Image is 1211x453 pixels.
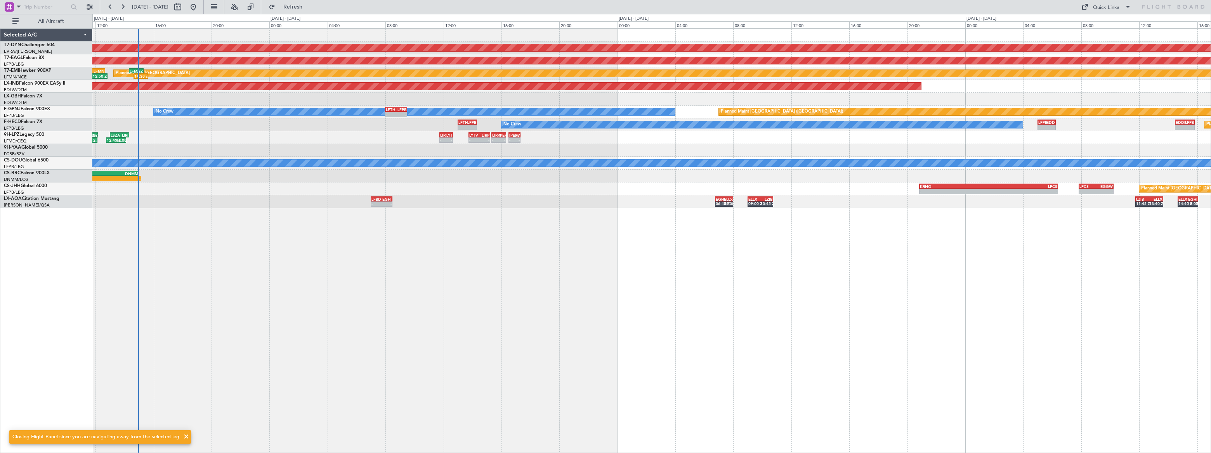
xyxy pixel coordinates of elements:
div: 20:00 [907,21,965,28]
div: 00:00 [965,21,1023,28]
div: 08:00 [385,21,443,28]
span: T7-EAGL [4,56,23,60]
span: 9H-YAA [4,145,21,150]
div: 09:00 Z [748,201,760,206]
span: LX-AOA [4,196,22,201]
div: 12:00 [1139,21,1197,28]
span: CS-RRC [4,171,21,175]
div: - [479,138,489,142]
a: DNMM/LOS [4,177,28,182]
span: CS-JHH [4,184,21,188]
div: LZIB [1136,197,1149,201]
a: F-GPNJFalcon 900EX [4,107,50,111]
div: LFTH [386,107,396,112]
div: 16:05 Z [1188,201,1197,206]
a: FCBB/BZV [4,151,24,157]
div: - [1176,125,1185,130]
div: 04:00 [1023,21,1081,28]
div: - [1079,189,1096,194]
div: EGGW [1096,184,1113,189]
a: LFMD/CEQ [4,138,26,144]
div: - [920,189,989,194]
div: EGHI [382,197,392,201]
span: 9H-LPZ [4,132,19,137]
a: CS-DOUGlobal 6500 [4,158,49,163]
a: 9H-YAAGlobal 5000 [4,145,48,150]
div: - [514,138,520,142]
div: - [458,125,467,130]
a: T7-DYNChallenger 604 [4,43,55,47]
div: LSZA [111,133,120,137]
div: 12:50 Z [88,74,107,78]
div: 14:38 Z [134,74,141,78]
div: [DATE] - [DATE] [94,16,124,22]
div: 16:00 [154,21,212,28]
div: LYTV [446,133,452,137]
input: Trip Number [24,1,68,13]
a: LX-INBFalcon 900EX EASy II [4,81,65,86]
div: LIRP [479,133,489,137]
div: 16:00 [849,21,907,28]
button: Quick Links [1077,1,1135,13]
div: LYTV [469,133,479,137]
div: EGHI [1188,197,1197,201]
div: 10:45 Z [760,201,772,206]
span: T7-EMI [4,68,19,73]
a: LX-GBHFalcon 7X [4,94,42,99]
span: F-GPNJ [4,107,21,111]
div: 20:00 [559,21,617,28]
div: LZIB [760,197,772,201]
div: ELLX [1178,197,1188,201]
div: 00:00 [269,21,327,28]
div: LFPB [396,107,406,112]
span: LX-INB [4,81,19,86]
div: - [492,138,499,142]
a: F-HECDFalcon 7X [4,120,42,124]
div: 08:00 [733,21,791,28]
a: CS-JHHGlobal 6000 [4,184,47,188]
div: Planned Maint [GEOGRAPHIC_DATA] ([GEOGRAPHIC_DATA]) [721,106,843,118]
div: LPCS [989,184,1057,189]
div: [PERSON_NAME] [499,133,505,137]
div: LFMD [514,133,520,137]
div: - [141,74,147,78]
span: F-HECD [4,120,21,124]
div: 12:00 [444,21,501,28]
a: T7-EMIHawker 900XP [4,68,51,73]
div: 12:00 [791,21,849,28]
div: 12:00 [95,21,153,28]
div: 12:09 Z [91,138,97,142]
div: - [440,138,446,142]
div: 06:45 Z [716,201,724,206]
a: EVRA/[PERSON_NAME] [4,49,52,54]
a: LFPB/LBG [4,61,24,67]
div: EDDF [1046,120,1055,125]
span: T7-DYN [4,43,21,47]
div: - [467,125,476,130]
div: [PERSON_NAME] [509,133,515,137]
div: LFTH [458,120,467,125]
div: ELLX [724,197,732,201]
div: 20:00 [212,21,269,28]
div: LFMN [86,69,104,73]
div: 14:08 Z [116,138,125,142]
div: - [469,138,479,142]
div: 13:40 Z [1149,201,1162,206]
div: Closing Flight Panel since you are navigating away from the selected leg [12,433,179,441]
div: LIRP [492,133,499,137]
div: 08:00 [1081,21,1139,28]
button: Refresh [265,1,312,13]
a: LX-AOACitation Mustang [4,196,59,201]
div: - [371,202,382,207]
div: LSZH [136,69,143,73]
div: LPCS [1079,184,1096,189]
div: LIRI [120,133,128,137]
a: 9H-LPZLegacy 500 [4,132,44,137]
a: LFPB/LBG [4,189,24,195]
div: Planned Maint [GEOGRAPHIC_DATA] [116,68,190,79]
a: CS-RRCFalcon 900LX [4,171,50,175]
div: LIRI [440,133,446,137]
div: EGHI [716,197,724,201]
div: 12:45 Z [107,138,116,142]
div: DNMM [95,171,138,176]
